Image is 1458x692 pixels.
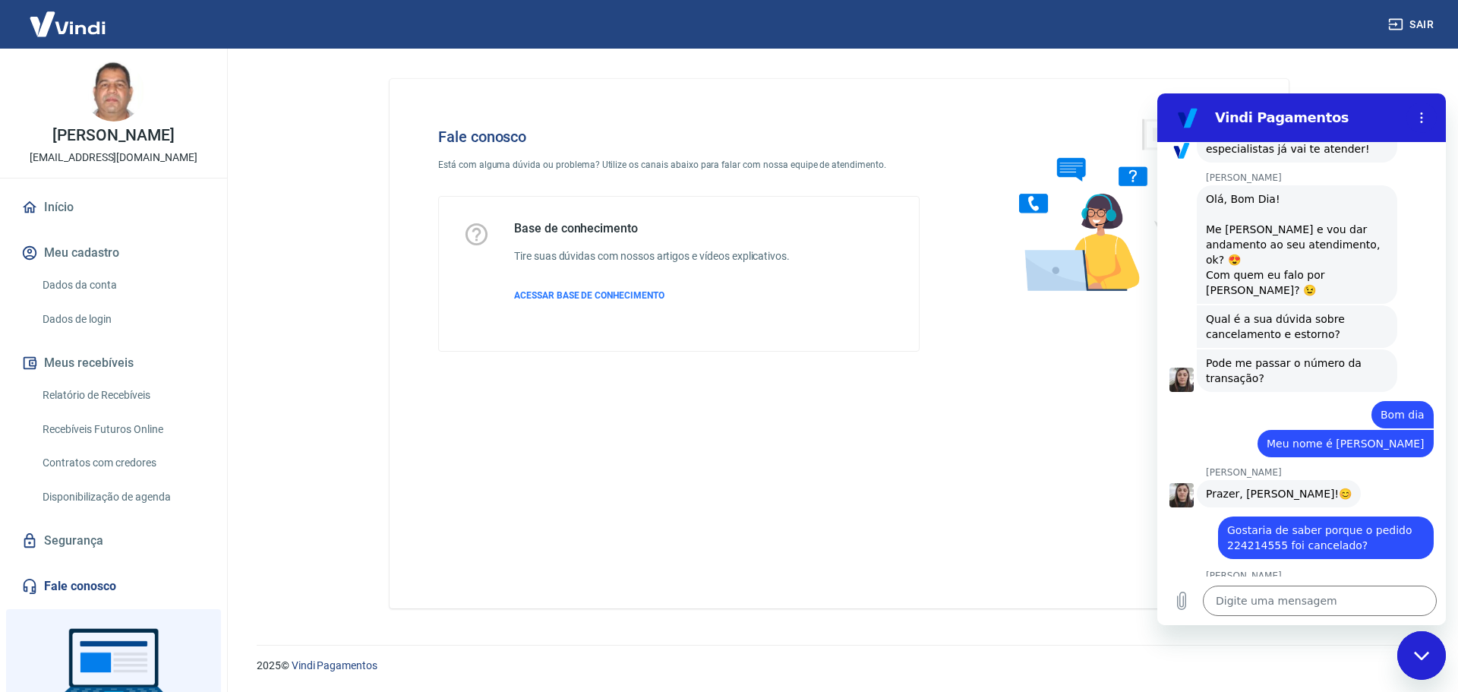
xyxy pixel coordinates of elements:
[438,158,920,172] p: Está com alguma dúvida ou problema? Utilize os canais abaixo para falar com nossa equipe de atend...
[36,270,209,301] a: Dados da conta
[989,103,1220,306] img: Fale conosco
[36,482,209,513] a: Disponibilização de agenda
[514,289,790,302] a: ACESSAR BASE DE CONHECIMENTO
[438,128,920,146] h4: Fale conosco
[52,128,174,144] p: [PERSON_NAME]
[36,380,209,411] a: Relatório de Recebíveis
[36,304,209,335] a: Dados de login
[1397,631,1446,680] iframe: Botão para abrir a janela de mensagens, conversa em andamento
[514,290,664,301] span: ACESSAR BASE DE CONHECIMENTO
[514,248,790,264] h6: Tire suas dúvidas com nossos artigos e vídeos explicativos.
[514,221,790,236] h5: Base de conhecimento
[84,61,144,122] img: 595d3083-4370-4118-a139-44070f8346ee.jpeg
[18,236,209,270] button: Meu cadastro
[18,570,209,603] a: Fale conosco
[30,150,197,166] p: [EMAIL_ADDRESS][DOMAIN_NAME]
[18,524,209,558] a: Segurança
[1385,11,1440,39] button: Sair
[1157,93,1446,625] iframe: Janela de mensagens
[257,658,1422,674] p: 2025 ©
[18,346,209,380] button: Meus recebíveis
[18,1,117,47] img: Vindi
[36,414,209,445] a: Recebíveis Futuros Online
[292,659,377,671] a: Vindi Pagamentos
[36,447,209,479] a: Contratos com credores
[18,191,209,224] a: Início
